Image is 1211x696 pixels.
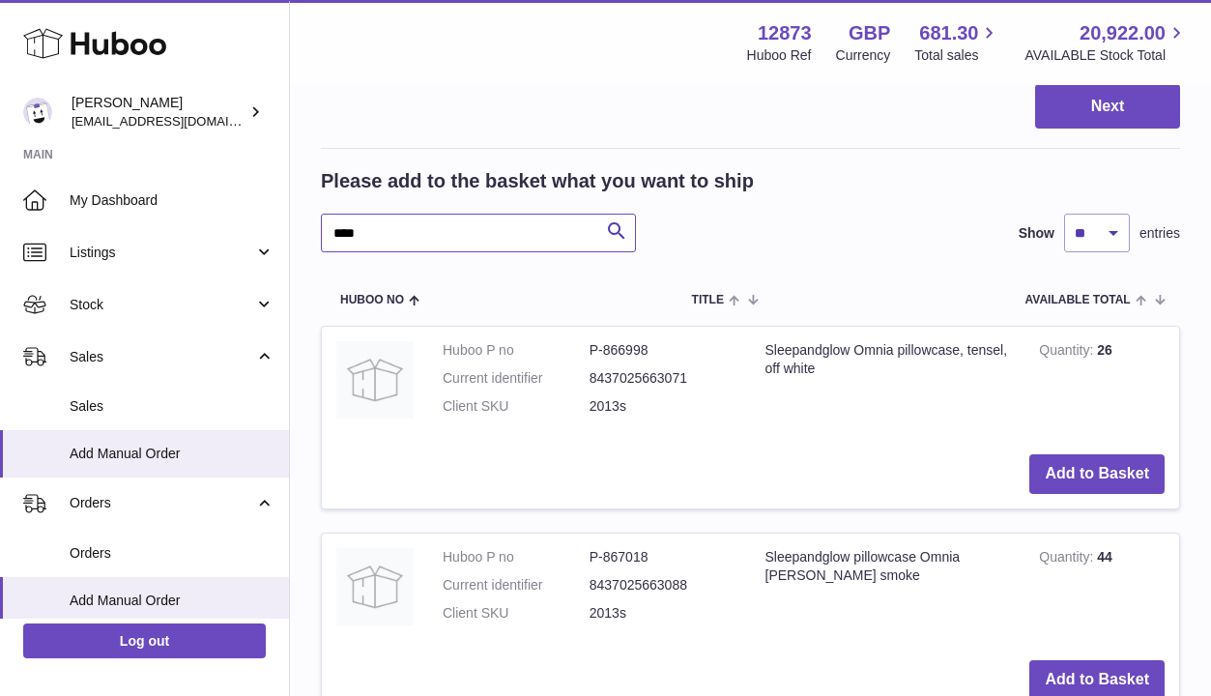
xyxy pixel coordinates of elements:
[70,494,254,512] span: Orders
[1019,224,1054,243] label: Show
[751,534,1025,647] td: Sleepandglow pillowcase Omnia [PERSON_NAME] smoke
[590,369,736,388] dd: 8437025663071
[1024,534,1179,647] td: 44
[72,113,284,129] span: [EMAIL_ADDRESS][DOMAIN_NAME]
[1024,20,1188,65] a: 20,922.00 AVAILABLE Stock Total
[590,341,736,360] dd: P-866998
[70,544,274,563] span: Orders
[336,548,414,625] img: Sleepandglow pillowcase Omnia tensel, rose smoke
[849,20,890,46] strong: GBP
[1029,454,1165,494] button: Add to Basket
[443,369,590,388] dt: Current identifier
[1035,84,1180,130] button: Next
[70,191,274,210] span: My Dashboard
[747,46,812,65] div: Huboo Ref
[590,604,736,623] dd: 2013s
[590,576,736,594] dd: 8437025663088
[70,445,274,463] span: Add Manual Order
[23,98,52,127] img: tikhon.oleinikov@sleepandglow.com
[1024,46,1188,65] span: AVAILABLE Stock Total
[836,46,891,65] div: Currency
[1139,224,1180,243] span: entries
[1080,20,1166,46] span: 20,922.00
[692,294,724,306] span: Title
[336,341,414,419] img: Sleepandglow Omnia pillowcase, tensel, off white
[443,576,590,594] dt: Current identifier
[70,592,274,610] span: Add Manual Order
[23,623,266,658] a: Log out
[443,341,590,360] dt: Huboo P no
[1039,549,1097,569] strong: Quantity
[443,397,590,416] dt: Client SKU
[751,327,1025,440] td: Sleepandglow Omnia pillowcase, tensel, off white
[70,244,254,262] span: Listings
[70,296,254,314] span: Stock
[914,20,1000,65] a: 681.30 Total sales
[1024,327,1179,440] td: 26
[590,397,736,416] dd: 2013s
[70,348,254,366] span: Sales
[919,20,978,46] span: 681.30
[914,46,1000,65] span: Total sales
[443,604,590,623] dt: Client SKU
[72,94,245,130] div: [PERSON_NAME]
[70,397,274,416] span: Sales
[321,168,754,194] h2: Please add to the basket what you want to ship
[340,294,404,306] span: Huboo no
[1025,294,1131,306] span: AVAILABLE Total
[443,548,590,566] dt: Huboo P no
[758,20,812,46] strong: 12873
[590,548,736,566] dd: P-867018
[1039,342,1097,362] strong: Quantity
